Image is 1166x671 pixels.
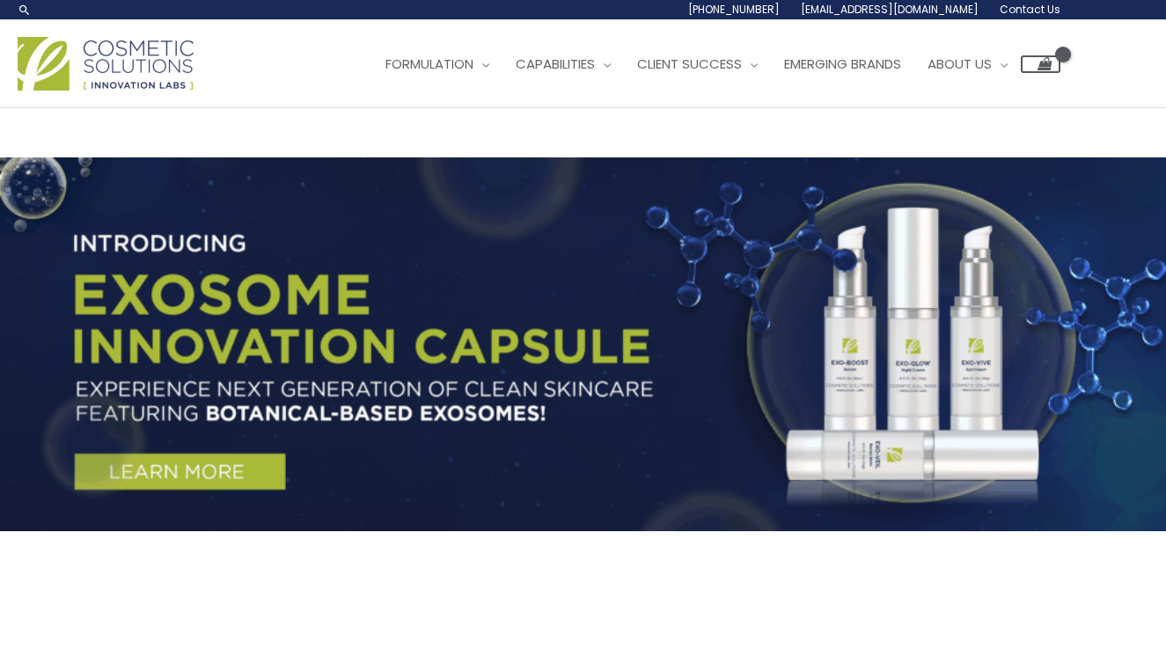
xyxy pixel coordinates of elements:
[18,3,32,17] a: Search icon link
[771,38,914,91] a: Emerging Brands
[502,38,624,91] a: Capabilities
[928,55,992,73] span: About Us
[784,55,901,73] span: Emerging Brands
[372,38,502,91] a: Formulation
[688,2,780,17] span: [PHONE_NUMBER]
[359,38,1060,91] nav: Site Navigation
[516,55,595,73] span: Capabilities
[637,55,742,73] span: Client Success
[385,55,473,73] span: Formulation
[18,37,194,91] img: Cosmetic Solutions Logo
[1000,2,1060,17] span: Contact Us
[914,38,1021,91] a: About Us
[1021,55,1060,73] a: View Shopping Cart, empty
[801,2,979,17] span: [EMAIL_ADDRESS][DOMAIN_NAME]
[624,38,771,91] a: Client Success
